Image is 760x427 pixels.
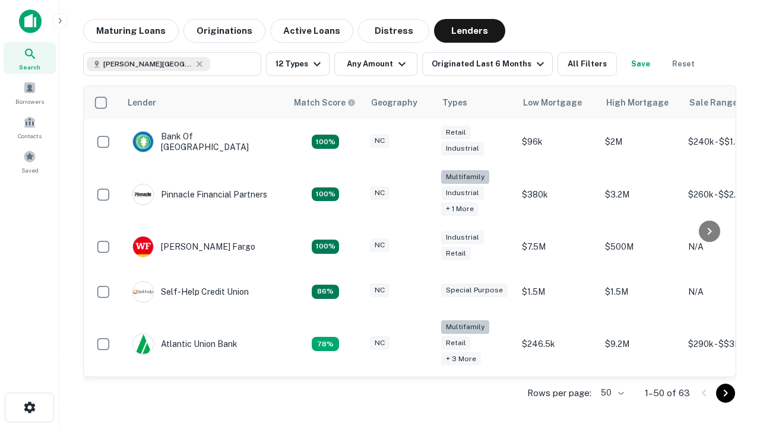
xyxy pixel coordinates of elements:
[83,19,179,43] button: Maturing Loans
[422,52,553,76] button: Originated Last 6 Months
[15,97,44,106] span: Borrowers
[441,352,481,366] div: + 3 more
[18,131,42,141] span: Contacts
[287,86,364,119] th: Capitalize uses an advanced AI algorithm to match your search with the best lender. The match sco...
[516,164,599,224] td: $380k
[622,52,660,76] button: Save your search to get updates of matches that match your search criteria.
[133,282,153,302] img: picture
[664,52,702,76] button: Reset
[558,52,617,76] button: All Filters
[516,119,599,164] td: $96k
[645,386,690,400] p: 1–50 of 63
[523,95,582,110] div: Low Mortgage
[599,86,682,119] th: High Mortgage
[516,86,599,119] th: Low Mortgage
[294,96,353,109] h6: Match Score
[435,86,516,119] th: Types
[4,145,56,177] a: Saved
[312,285,339,299] div: Matching Properties: 11, hasApolloMatch: undefined
[716,384,735,403] button: Go to next page
[599,224,682,269] td: $500M
[441,283,508,297] div: Special Purpose
[527,386,591,400] p: Rows per page:
[441,142,484,155] div: Industrial
[441,336,471,350] div: Retail
[4,77,56,109] a: Borrowers
[358,19,429,43] button: Distress
[312,135,339,149] div: Matching Properties: 14, hasApolloMatch: undefined
[606,95,669,110] div: High Mortgage
[312,187,339,202] div: Matching Properties: 23, hasApolloMatch: undefined
[599,119,682,164] td: $2M
[434,19,505,43] button: Lenders
[128,95,156,110] div: Lender
[133,334,153,354] img: picture
[441,170,489,184] div: Multifamily
[364,86,435,119] th: Geography
[4,42,56,74] a: Search
[266,52,330,76] button: 12 Types
[516,314,599,374] td: $246.5k
[442,95,467,110] div: Types
[516,269,599,314] td: $1.5M
[294,96,356,109] div: Capitalize uses an advanced AI algorithm to match your search with the best lender. The match sco...
[432,57,547,71] div: Originated Last 6 Months
[599,269,682,314] td: $1.5M
[599,164,682,224] td: $3.2M
[133,237,153,257] img: picture
[19,62,40,72] span: Search
[599,314,682,374] td: $9.2M
[312,240,339,254] div: Matching Properties: 14, hasApolloMatch: undefined
[121,86,287,119] th: Lender
[596,384,626,401] div: 50
[441,320,489,334] div: Multifamily
[270,19,353,43] button: Active Loans
[132,236,255,257] div: [PERSON_NAME] Fargo
[19,9,42,33] img: capitalize-icon.png
[132,281,249,302] div: Self-help Credit Union
[370,186,389,200] div: NC
[183,19,265,43] button: Originations
[370,283,389,297] div: NC
[370,134,389,148] div: NC
[441,231,484,244] div: Industrial
[21,165,39,175] span: Saved
[4,111,56,143] a: Contacts
[516,224,599,269] td: $7.5M
[370,336,389,350] div: NC
[441,126,471,139] div: Retail
[132,333,237,355] div: Atlantic Union Bank
[133,184,153,205] img: picture
[371,95,417,110] div: Geography
[103,59,192,69] span: [PERSON_NAME][GEOGRAPHIC_DATA], [GEOGRAPHIC_DATA]
[133,132,153,152] img: picture
[441,202,479,216] div: + 1 more
[132,184,267,205] div: Pinnacle Financial Partners
[441,247,471,260] div: Retail
[334,52,417,76] button: Any Amount
[312,337,339,351] div: Matching Properties: 10, hasApolloMatch: undefined
[132,131,275,152] div: Bank Of [GEOGRAPHIC_DATA]
[441,186,484,200] div: Industrial
[370,238,389,252] div: NC
[701,332,760,389] iframe: Chat Widget
[689,95,737,110] div: Sale Range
